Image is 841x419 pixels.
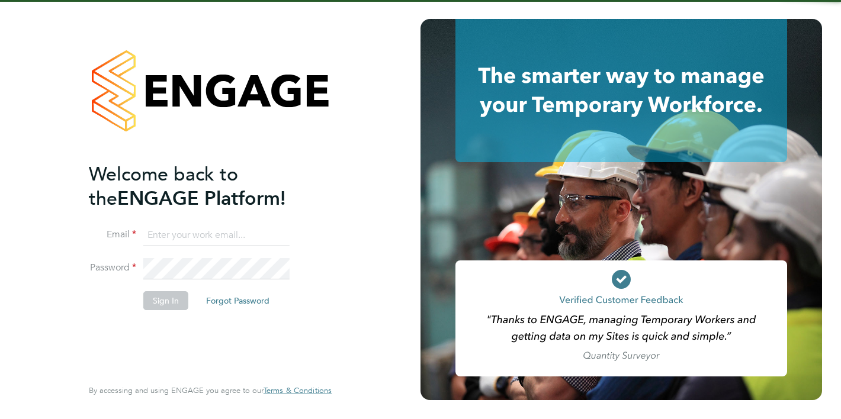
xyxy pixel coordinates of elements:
[89,262,136,274] label: Password
[143,291,188,310] button: Sign In
[89,162,320,211] h2: ENGAGE Platform!
[197,291,279,310] button: Forgot Password
[89,385,332,395] span: By accessing and using ENGAGE you agree to our
[143,225,290,246] input: Enter your work email...
[264,386,332,395] a: Terms & Conditions
[89,163,238,210] span: Welcome back to the
[89,228,136,241] label: Email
